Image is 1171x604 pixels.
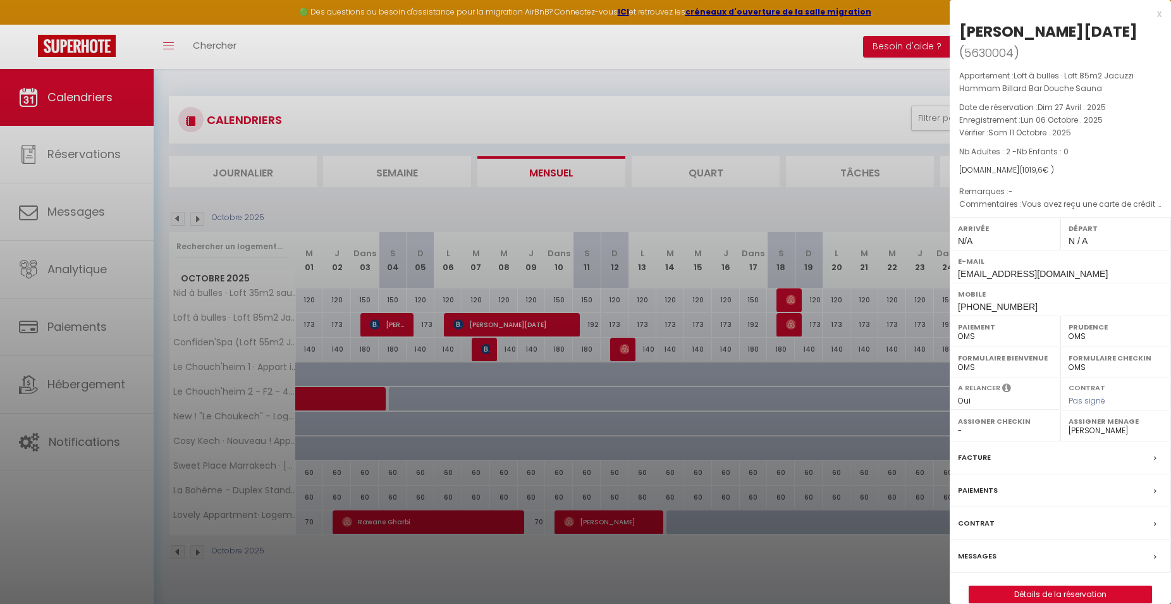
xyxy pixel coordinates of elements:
[958,352,1052,364] label: Formulaire Bienvenue
[1069,352,1163,364] label: Formulaire Checkin
[1069,236,1088,246] span: N / A
[959,126,1162,139] p: Vérifier :
[988,127,1071,138] span: Sam 11 Octobre . 2025
[958,255,1163,268] label: E-mail
[969,586,1152,603] button: Détails de la réservation
[958,222,1052,235] label: Arrivée
[958,302,1038,312] span: [PHONE_NUMBER]
[1021,114,1103,125] span: Lun 06 Octobre . 2025
[1002,383,1011,397] i: Sélectionner OUI si vous souhaiter envoyer les séquences de messages post-checkout
[10,5,48,43] button: Ouvrir le widget de chat LiveChat
[959,185,1162,198] p: Remarques :
[958,269,1108,279] span: [EMAIL_ADDRESS][DOMAIN_NAME]
[959,114,1162,126] p: Enregistrement :
[1019,164,1054,175] span: ( € )
[1069,321,1163,333] label: Prudence
[959,44,1019,61] span: ( )
[1017,146,1069,157] span: Nb Enfants : 0
[1069,383,1105,391] label: Contrat
[959,101,1162,114] p: Date de réservation :
[958,236,972,246] span: N/A
[1069,222,1163,235] label: Départ
[958,288,1163,300] label: Mobile
[959,198,1162,211] p: Commentaires :
[959,146,1069,157] span: Nb Adultes : 2 -
[958,383,1000,393] label: A relancer
[1069,415,1163,428] label: Assigner Menage
[1069,395,1105,406] span: Pas signé
[958,321,1052,333] label: Paiement
[959,70,1134,94] span: Loft à bulles · Loft 85m2 Jacuzzi Hammam Billard Bar Douche Sauna
[950,6,1162,22] div: x
[958,517,995,530] label: Contrat
[1022,164,1043,175] span: 1019,6
[958,484,998,497] label: Paiements
[959,164,1162,176] div: [DOMAIN_NAME]
[1009,186,1013,197] span: -
[958,550,996,563] label: Messages
[1038,102,1106,113] span: Dim 27 Avril . 2025
[969,586,1151,603] a: Détails de la réservation
[958,451,991,464] label: Facture
[964,45,1014,61] span: 5630004
[959,22,1137,42] div: [PERSON_NAME][DATE]
[959,70,1162,95] p: Appartement :
[958,415,1052,428] label: Assigner Checkin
